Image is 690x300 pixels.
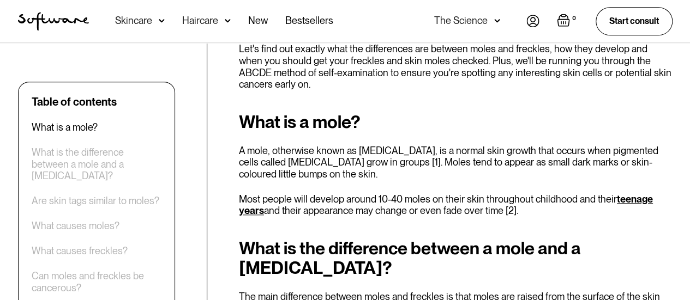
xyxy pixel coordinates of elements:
a: home [18,12,89,30]
a: What causes freckles? [32,245,128,257]
h2: What is the difference between a mole and a [MEDICAL_DATA]? [239,238,673,278]
div: Skincare [115,15,152,26]
p: A mole, otherwise known as [MEDICAL_DATA], is a normal skin growth that occurs when pigmented cel... [239,145,673,180]
a: What is the difference between a mole and a [MEDICAL_DATA]? [32,146,161,182]
p: Most people will develop around 10-40 moles on their skin throughout childhood and their and thei... [239,193,673,217]
a: Open empty cart [557,14,578,29]
p: Let's find out exactly what the differences are between moles and freckles, how they develop and ... [239,43,673,90]
a: Start consult [596,7,673,35]
a: teenage years [239,193,653,217]
img: arrow down [494,15,500,26]
a: What causes moles? [32,220,119,232]
h2: What is a mole? [239,112,673,132]
a: Are skin tags similar to moles? [32,195,159,207]
a: What is a mole? [32,121,98,133]
div: The Science [434,15,488,26]
div: Table of contents [32,95,117,108]
img: arrow down [225,15,231,26]
img: Software Logo [18,12,89,30]
img: arrow down [159,15,165,26]
a: Can moles and freckles be cancerous? [32,270,161,293]
div: 0 [570,14,578,23]
div: Haircare [182,15,218,26]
